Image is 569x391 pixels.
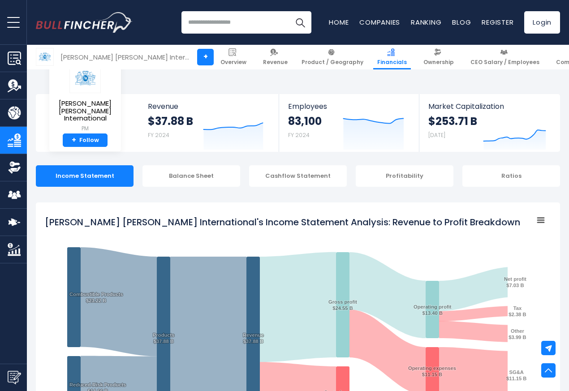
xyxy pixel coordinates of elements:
img: PM logo [69,63,101,93]
strong: + [72,136,76,144]
span: Revenue [148,102,270,111]
text: Revenue $37.88 B [243,332,264,344]
a: +Follow [63,133,108,147]
a: Revenue [259,45,292,69]
a: Companies [359,17,400,27]
small: [DATE] [428,131,445,139]
text: SG&A $11.15 B [506,370,526,381]
a: Market Capitalization $253.71 B [DATE] [419,94,559,152]
text: Operating expenses $11.15 B [408,365,456,377]
strong: 83,100 [288,114,322,128]
div: [PERSON_NAME] [PERSON_NAME] International [60,52,190,62]
a: Employees 83,100 FY 2024 [279,94,418,152]
span: Ownership [423,59,454,66]
strong: $253.71 B [428,114,477,128]
tspan: [PERSON_NAME] [PERSON_NAME] International's Income Statement Analysis: Revenue to Profit Breakdown [45,216,520,228]
button: Search [289,11,311,34]
img: Ownership [8,161,21,174]
text: Other $3.99 B [509,328,526,340]
a: [PERSON_NAME] [PERSON_NAME] International PM [56,63,114,133]
a: Home [329,17,349,27]
span: Market Capitalization [428,102,550,111]
text: Products $37.88 B [153,332,175,344]
strong: $37.88 B [148,114,193,128]
small: FY 2024 [148,131,169,139]
text: Tax $2.38 B [509,305,526,317]
a: Go to homepage [36,12,132,33]
small: PM [56,125,114,133]
a: Ownership [419,45,458,69]
a: Blog [452,17,471,27]
text: Net profit $7.03 B [504,276,526,288]
span: Employees [288,102,410,111]
a: Product / Geography [297,45,367,69]
text: Combustible Products $23.22 B [69,292,123,303]
span: Financials [377,59,407,66]
a: Ranking [411,17,441,27]
text: Operating profit $13.40 B [414,304,452,316]
img: Bullfincher logo [36,12,133,33]
img: PM logo [36,48,53,65]
div: Balance Sheet [142,165,240,187]
div: Ratios [462,165,560,187]
span: CEO Salary / Employees [470,59,539,66]
a: Revenue $37.88 B FY 2024 [139,94,279,152]
span: Overview [220,59,246,66]
text: Gross profit $24.55 B [328,299,357,311]
a: Register [482,17,513,27]
a: Overview [216,45,250,69]
small: FY 2024 [288,131,310,139]
div: Profitability [356,165,453,187]
a: + [197,49,214,65]
div: Cashflow Statement [249,165,347,187]
a: CEO Salary / Employees [466,45,543,69]
span: Revenue [263,59,288,66]
a: Financials [373,45,411,69]
a: Login [524,11,560,34]
span: [PERSON_NAME] [PERSON_NAME] International [56,100,114,122]
div: Income Statement [36,165,134,187]
span: Product / Geography [302,59,363,66]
